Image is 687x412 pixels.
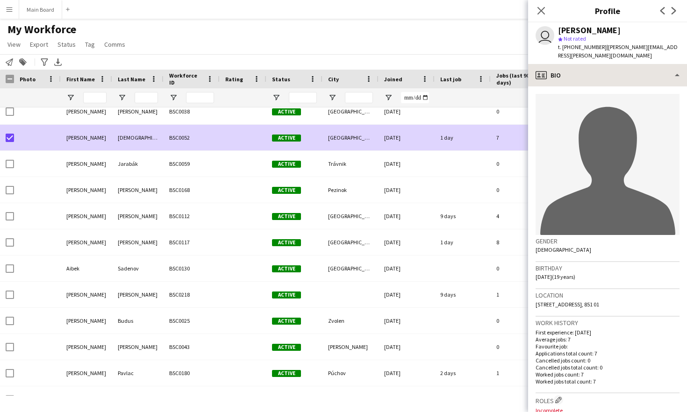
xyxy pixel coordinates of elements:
[536,273,575,280] span: [DATE] (19 years)
[322,256,379,281] div: [GEOGRAPHIC_DATA]
[272,213,301,220] span: Active
[536,336,680,343] p: Average jobs: 7
[83,92,107,103] input: First Name Filter Input
[435,229,491,255] div: 1 day
[164,282,220,307] div: BSC0218
[135,92,158,103] input: Last Name Filter Input
[272,370,301,377] span: Active
[164,334,220,360] div: BSC0043
[491,386,551,412] div: 0
[61,125,112,150] div: [PERSON_NAME]
[440,76,461,83] span: Last job
[61,151,112,177] div: [PERSON_NAME]
[322,308,379,334] div: Zvolen
[379,229,435,255] div: [DATE]
[81,38,99,50] a: Tag
[558,43,678,59] span: | [PERSON_NAME][EMAIL_ADDRESS][PERSON_NAME][DOMAIN_NAME]
[61,334,112,360] div: [PERSON_NAME]
[272,93,280,102] button: Open Filter Menu
[272,318,301,325] span: Active
[164,125,220,150] div: BSC0052
[272,76,290,83] span: Status
[435,125,491,150] div: 1 day
[328,93,336,102] button: Open Filter Menu
[322,151,379,177] div: Trávnik
[164,308,220,334] div: BSC0025
[272,187,301,194] span: Active
[4,38,24,50] a: View
[322,386,379,412] div: [GEOGRAPHIC_DATA]
[536,357,680,364] p: Cancelled jobs count: 0
[61,203,112,229] div: [PERSON_NAME]
[384,76,402,83] span: Joined
[322,229,379,255] div: [GEOGRAPHIC_DATA]
[186,92,214,103] input: Workforce ID Filter Input
[26,38,52,50] a: Export
[66,76,95,83] span: First Name
[379,360,435,386] div: [DATE]
[289,92,317,103] input: Status Filter Input
[491,203,551,229] div: 4
[379,282,435,307] div: [DATE]
[112,308,164,334] div: Budus
[272,135,301,142] span: Active
[491,308,551,334] div: 0
[164,360,220,386] div: BSC0180
[558,43,607,50] span: t. [PHONE_NUMBER]
[112,203,164,229] div: [PERSON_NAME]
[536,291,680,299] h3: Location
[112,125,164,150] div: [DEMOGRAPHIC_DATA]
[379,151,435,177] div: [DATE]
[435,282,491,307] div: 9 days
[322,360,379,386] div: Púchov
[536,264,680,272] h3: Birthday
[379,334,435,360] div: [DATE]
[112,151,164,177] div: Jarabák
[164,177,220,203] div: BSC0168
[272,239,301,246] span: Active
[536,301,599,308] span: [STREET_ADDRESS], 851 01
[435,203,491,229] div: 9 days
[379,99,435,124] div: [DATE]
[379,256,435,281] div: [DATE]
[536,246,591,253] span: [DEMOGRAPHIC_DATA]
[61,229,112,255] div: [PERSON_NAME]
[384,93,393,102] button: Open Filter Menu
[536,350,680,357] p: Applications total count: 7
[435,360,491,386] div: 2 days
[496,72,535,86] span: Jobs (last 90 days)
[491,334,551,360] div: 0
[61,308,112,334] div: [PERSON_NAME]
[345,92,373,103] input: City Filter Input
[322,177,379,203] div: Pezinok
[379,125,435,150] div: [DATE]
[164,229,220,255] div: BSC0117
[57,40,76,49] span: Status
[491,229,551,255] div: 8
[164,256,220,281] div: BSC0130
[4,57,15,68] app-action-btn: Notify workforce
[528,5,687,17] h3: Profile
[30,40,48,49] span: Export
[112,99,164,124] div: [PERSON_NAME]
[536,237,680,245] h3: Gender
[7,40,21,49] span: View
[112,282,164,307] div: [PERSON_NAME]
[379,177,435,203] div: [DATE]
[100,38,129,50] a: Comms
[39,57,50,68] app-action-btn: Advanced filters
[272,108,301,115] span: Active
[85,40,95,49] span: Tag
[61,256,112,281] div: Aibek
[491,282,551,307] div: 1
[61,99,112,124] div: [PERSON_NAME]
[54,38,79,50] a: Status
[536,395,680,405] h3: Roles
[61,360,112,386] div: [PERSON_NAME]
[536,343,680,350] p: Favourite job:
[379,308,435,334] div: [DATE]
[272,161,301,168] span: Active
[112,256,164,281] div: Sadenov
[17,57,29,68] app-action-btn: Add to tag
[379,386,435,412] div: [DATE]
